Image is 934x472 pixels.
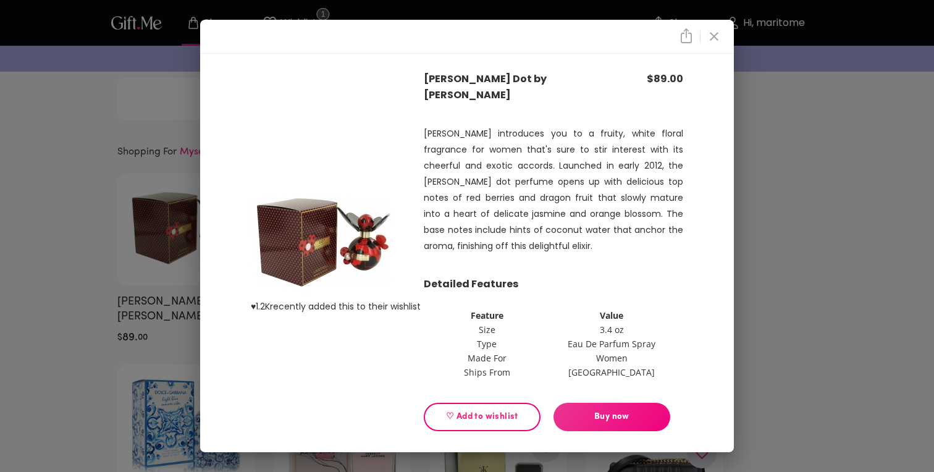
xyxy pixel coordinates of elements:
[550,323,673,336] td: 3.4 oz
[425,309,549,322] th: Feature
[434,410,530,424] span: ♡ Add to wishlist
[424,403,541,431] button: ♡ Add to wishlist
[550,337,673,350] td: Eau De Parfum Spray
[704,26,725,47] button: close
[251,298,421,314] p: ♥ 1.2K recently added this to their wishlist
[251,187,397,298] img: product image
[676,26,697,46] button: close
[550,352,673,365] td: Women
[605,71,683,87] p: $ 89.00
[550,309,673,322] th: Value
[424,125,683,254] p: [PERSON_NAME] introduces you to a fruity, white floral fragrance for women that's sure to stir in...
[553,410,670,424] span: Buy now
[425,352,549,365] td: Made For
[424,71,605,103] p: [PERSON_NAME] Dot by [PERSON_NAME]
[425,337,549,350] td: Type
[425,323,549,336] td: Size
[424,276,683,292] p: Detailed Features
[553,403,670,431] button: Buy now
[425,366,549,379] td: Ships From
[550,366,673,379] td: [GEOGRAPHIC_DATA]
